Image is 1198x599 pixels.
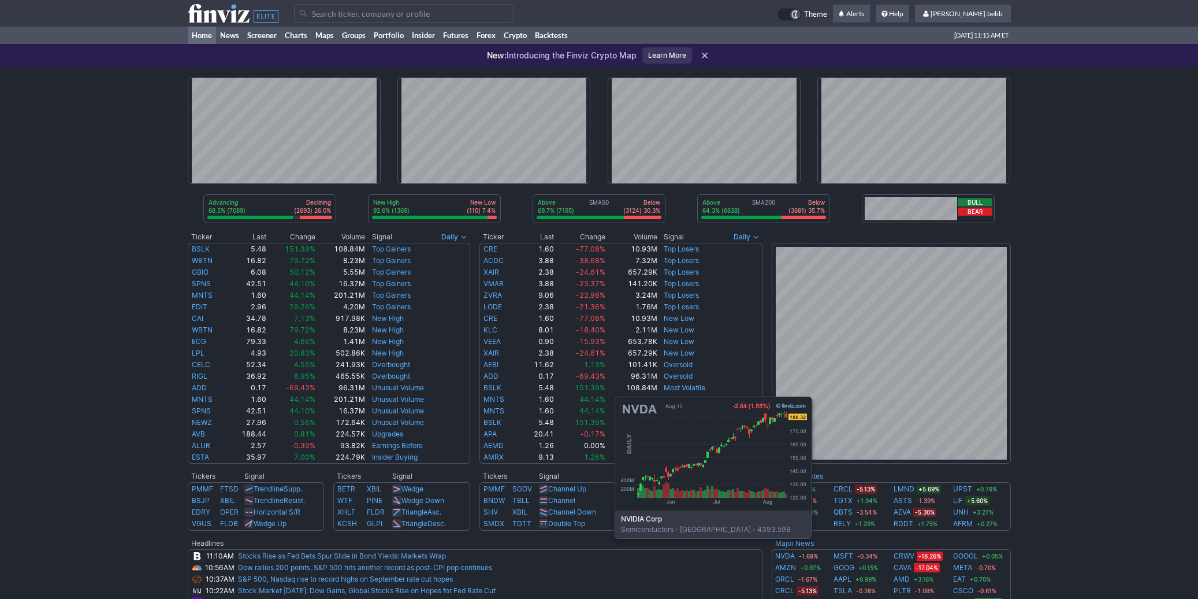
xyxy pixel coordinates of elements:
a: TSLA [834,585,852,597]
a: Most Volatile [664,383,705,392]
td: 5.48 [520,382,555,394]
a: ECG [192,337,206,346]
td: 2.38 [520,301,555,313]
a: XBIL [220,496,235,505]
td: 201.21M [316,394,366,405]
a: XHLF [337,508,355,516]
input: Search [294,4,514,23]
td: 79.33 [226,336,267,347]
td: 42.51 [226,405,267,417]
a: CAVA [894,562,911,574]
a: SPNS [192,406,211,415]
td: 3.88 [520,278,555,290]
a: PMMF [483,485,505,493]
a: GOOGL [953,550,978,562]
a: SGOV [512,485,532,493]
td: 141.20K [606,278,658,290]
a: VGUS [192,519,211,528]
span: 0.56% [294,418,315,427]
a: Top Gainers [372,279,411,288]
td: 52.34 [226,359,267,371]
a: Major News [775,539,814,548]
a: Top Gainers [372,256,411,265]
p: Declining [294,198,331,206]
a: [PERSON_NAME].bebb [915,5,1011,23]
span: 6.95% [294,372,315,380]
span: Desc. [427,519,446,528]
a: AMZN [775,562,796,574]
td: 657.29K [606,347,658,359]
a: Alerts [833,5,870,23]
td: 201.21M [316,290,366,301]
a: UPST [953,483,972,495]
a: SHV [483,508,498,516]
span: Signal [372,232,392,242]
a: Wedge [401,485,423,493]
a: Forex [472,27,500,44]
a: ZVRA [483,291,502,299]
p: 68.5% (7089) [209,206,245,215]
a: Insider Buying [372,453,418,461]
td: 8.23M [316,324,366,336]
td: 172.64K [316,417,366,428]
a: TrendlineResist. [254,496,305,505]
a: Learn More [642,47,692,64]
a: ASTS [894,495,912,506]
td: 2.38 [520,267,555,278]
a: Portfolio [370,27,408,44]
a: Top Losers [664,256,699,265]
p: Below [623,198,660,206]
a: Screener [243,27,281,44]
th: Last [226,231,267,243]
p: Above [538,198,574,206]
a: QBTS [834,506,853,518]
a: CRCL [775,585,794,597]
td: 6.08 [226,267,267,278]
a: NVDA [775,550,795,562]
a: BSLK [483,383,501,392]
span: [DATE] 11:15 AM ET [954,27,1009,44]
p: New Low [467,198,496,206]
a: FLDB [220,519,238,528]
a: New Low [664,314,694,323]
a: TGTX [834,495,853,506]
a: New Low [664,326,694,334]
a: Top Losers [664,302,699,311]
a: Groups [338,27,370,44]
p: 92.6% (1369) [373,206,410,215]
td: 1.76M [606,301,658,313]
a: Charts [281,27,311,44]
span: Daily [441,231,458,243]
a: TriangleDesc. [401,519,446,528]
td: 0.90 [520,336,555,347]
td: 9.06 [520,290,555,301]
p: Below [788,198,825,206]
td: 8.01 [520,324,555,336]
td: 5.48 [226,243,267,255]
a: Top Losers [664,268,699,276]
a: VMAR [483,279,504,288]
td: 201.21M [606,394,658,405]
td: 101.41K [606,359,658,371]
a: GLPI [367,519,382,528]
td: 108.84M [316,243,366,255]
td: 1.60 [520,394,555,405]
a: CAI [192,314,203,323]
span: 4.55% [294,360,315,369]
span: Signal [664,232,684,242]
span: Trendline [254,485,284,493]
span: 44.10% [289,279,315,288]
a: S&P 500, Nasdaq rise to record highs on September rate cut hopes [238,575,453,583]
a: CSCO [953,585,973,597]
span: 151.39% [575,418,605,427]
a: Unusual Volume [372,418,424,427]
span: 79.72% [289,326,315,334]
a: Top Gainers [372,245,411,253]
a: AMRX [483,453,504,461]
td: 465.55K [316,371,366,382]
td: 108.84M [606,382,658,394]
td: 917.98K [316,313,366,324]
a: BSLK [483,418,501,427]
td: 502.86K [316,347,366,359]
a: Help [876,5,909,23]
